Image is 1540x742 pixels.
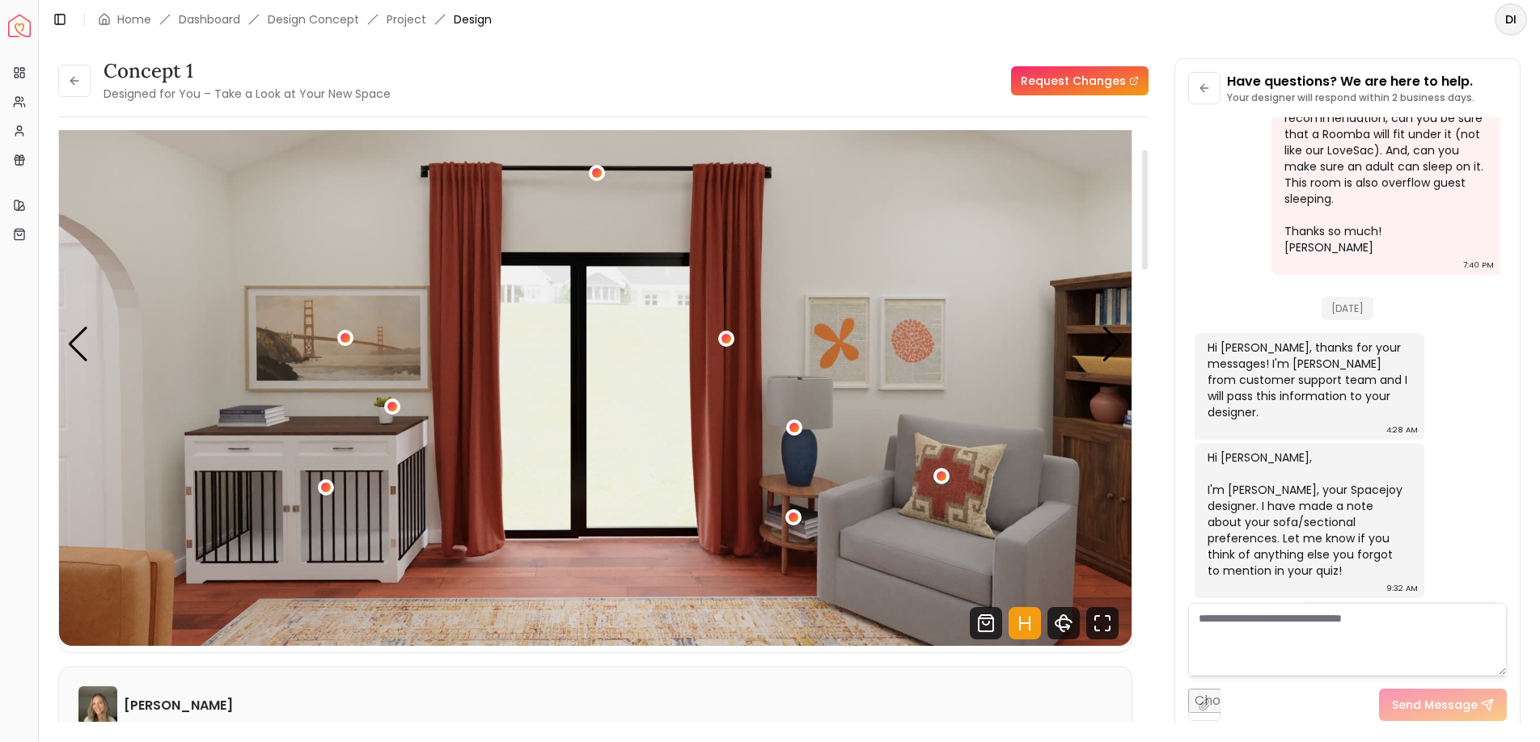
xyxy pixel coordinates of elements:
[1208,449,1408,579] div: Hi [PERSON_NAME], I'm [PERSON_NAME], your Spacejoy designer. I have made a note about your sofa/s...
[970,607,1002,639] svg: Shop Products from this design
[67,327,89,362] div: Previous slide
[59,43,1132,646] div: Carousel
[1208,339,1408,420] div: Hi [PERSON_NAME], thanks for your messages! I'm [PERSON_NAME] from customer support team and I wi...
[1011,66,1149,95] a: Request Changes
[104,58,391,84] h3: concept 1
[1227,72,1474,91] p: Have questions? We are here to help.
[98,11,492,27] nav: breadcrumb
[454,11,492,27] span: Design
[1322,297,1373,320] span: [DATE]
[104,86,391,102] small: Designed for You – Take a Look at Your New Space
[1227,91,1474,104] p: Your designer will respond within 2 business days.
[117,11,151,27] a: Home
[1086,607,1119,639] svg: Fullscreen
[1495,3,1527,36] button: DI
[1496,5,1525,34] span: DI
[124,696,233,715] h6: [PERSON_NAME]
[1047,607,1080,639] svg: 360 View
[1463,257,1494,273] div: 7:40 PM
[1386,422,1418,438] div: 4:28 AM
[59,43,1132,646] div: 3 / 5
[387,11,426,27] a: Project
[1386,580,1418,597] div: 9:32 AM
[78,686,117,725] img: Sarah Nelson
[8,15,31,37] a: Spacejoy
[59,43,1132,646] img: Design Render 3
[1009,607,1041,639] svg: Hotspots Toggle
[1102,327,1123,362] div: Next slide
[268,11,359,27] li: Design Concept
[179,11,240,27] a: Dashboard
[8,15,31,37] img: Spacejoy Logo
